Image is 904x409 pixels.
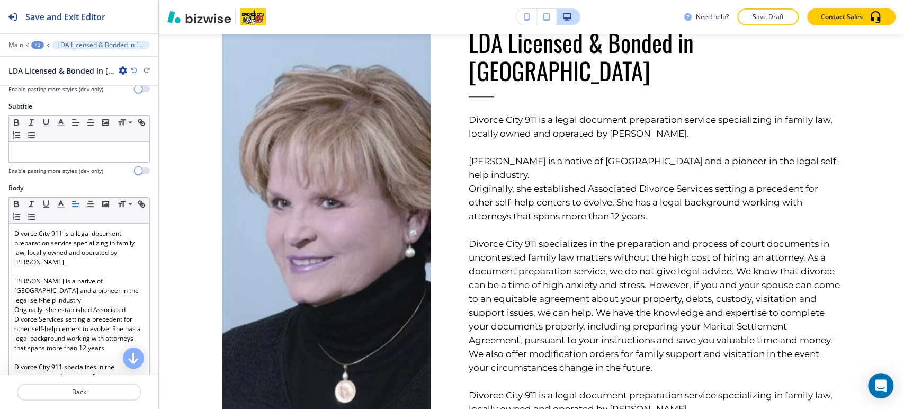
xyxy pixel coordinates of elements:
p: Contact Sales [821,12,863,22]
h2: Subtitle [8,102,32,111]
img: Bizwise Logo [167,11,231,23]
button: +3 [31,41,44,49]
button: Back [17,384,141,401]
p: [PERSON_NAME] is a native of [GEOGRAPHIC_DATA] and a pioneer in the legal self-help industry. [469,154,840,182]
p: Save Draft [751,12,785,22]
h2: Save and Exit Editor [25,11,105,23]
p: Divorce City 911 is a legal document preparation service specializing in family law, locally owne... [14,229,144,267]
h4: Enable pasting more styles (dev only) [8,167,103,175]
div: Open Intercom Messenger [868,373,893,398]
p: Divorce City 911 specializes in the preparation and process of court documents in uncontested fam... [469,237,840,375]
p: Back [18,387,140,397]
p: [PERSON_NAME] is a native of [GEOGRAPHIC_DATA] and a pioneer in the legal self-help industry. [14,277,144,305]
p: LDA Licensed & Bonded in [GEOGRAPHIC_DATA] [469,28,840,84]
p: LDA Licensed & Bonded in [GEOGRAPHIC_DATA] [57,41,145,49]
h2: LDA Licensed & Bonded in [GEOGRAPHIC_DATA] [8,65,114,76]
h2: Body [8,183,23,193]
h3: Need help? [696,12,729,22]
button: LDA Licensed & Bonded in [GEOGRAPHIC_DATA] [52,41,150,49]
button: Main [8,41,23,49]
button: Save Draft [737,8,799,25]
p: Divorce City 911 is a legal document preparation service specializing in family law, locally owne... [469,113,840,140]
h4: Enable pasting more styles (dev only) [8,85,103,93]
button: Contact Sales [807,8,896,25]
p: Originally, she established Associated Divorce Services setting a precedent for other self-help c... [14,305,144,353]
img: Your Logo [240,8,266,25]
p: Originally, she established Associated Divorce Services setting a precedent for other self-help c... [469,182,840,223]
